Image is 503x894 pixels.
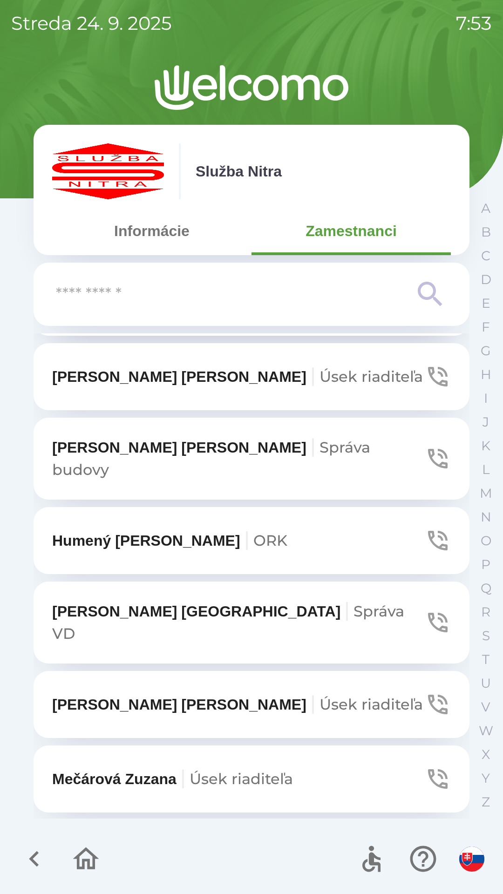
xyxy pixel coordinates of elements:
[190,770,293,788] span: Úsek riaditeľa
[52,436,425,481] p: [PERSON_NAME] [PERSON_NAME]
[459,847,484,872] img: sk flag
[34,745,469,813] button: Mečárová ZuzanaÚsek riaditeľa
[52,529,287,552] p: Humený [PERSON_NAME]
[52,214,251,248] button: Informácie
[34,582,469,664] button: [PERSON_NAME] [GEOGRAPHIC_DATA]Správa VD
[319,695,423,713] span: Úsek riaditeľa
[11,9,172,37] p: streda 24. 9. 2025
[456,9,492,37] p: 7:53
[34,418,469,500] button: [PERSON_NAME] [PERSON_NAME]Správa budovy
[52,693,423,716] p: [PERSON_NAME] [PERSON_NAME]
[253,531,287,549] span: ORK
[196,160,282,183] p: Služba Nitra
[34,65,469,110] img: Logo
[34,671,469,738] button: [PERSON_NAME] [PERSON_NAME]Úsek riaditeľa
[52,768,293,790] p: Mečárová Zuzana
[52,366,423,388] p: [PERSON_NAME] [PERSON_NAME]
[251,214,451,248] button: Zamestnanci
[52,143,164,199] img: c55f63fc-e714-4e15-be12-dfeb3df5ea30.png
[52,600,425,645] p: [PERSON_NAME] [GEOGRAPHIC_DATA]
[319,367,423,386] span: Úsek riaditeľa
[34,343,469,410] button: [PERSON_NAME] [PERSON_NAME]Úsek riaditeľa
[34,507,469,574] button: Humený [PERSON_NAME]ORK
